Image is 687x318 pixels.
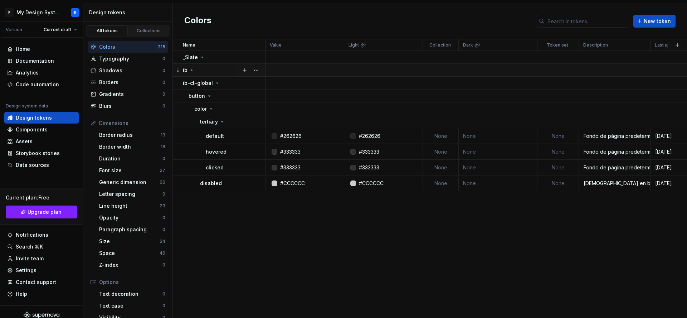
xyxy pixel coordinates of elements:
[579,148,650,155] div: Fondo de página predeterminado. Color base de la interfaz de usuario.
[160,168,165,173] div: 27
[359,132,380,140] div: #262626
[4,136,79,147] a: Assets
[99,167,160,174] div: Font size
[89,28,125,34] div: All tokens
[16,69,39,76] div: Analytics
[194,105,207,112] p: color
[16,162,49,169] div: Data sources
[547,42,568,48] p: Token set
[162,103,165,109] div: 0
[96,259,168,271] a: Z-index0
[280,180,305,187] div: #CCCCCC
[4,288,79,300] button: Help
[655,42,683,48] p: Last updated
[99,214,162,221] div: Opacity
[162,291,165,297] div: 0
[96,224,168,235] a: Paragraph spacing0
[99,143,161,150] div: Border width
[89,9,170,16] div: Design tokens
[4,67,79,78] a: Analytics
[4,253,79,264] a: Invite team
[459,128,537,144] td: None
[349,42,359,48] p: Light
[4,55,79,67] a: Documentation
[423,144,459,160] td: None
[583,42,608,48] p: Description
[4,229,79,241] button: Notifications
[99,67,162,74] div: Shadows
[40,25,80,35] button: Current draft
[423,160,459,175] td: None
[99,261,162,269] div: Z-index
[162,156,165,162] div: 0
[423,128,459,144] td: None
[162,68,165,73] div: 0
[16,81,59,88] div: Code automation
[96,247,168,259] a: Space46
[200,180,222,187] p: disabled
[160,238,165,244] div: 34
[99,250,160,257] div: Space
[280,164,301,171] div: #333333
[184,15,211,28] h2: Colors
[537,144,579,160] td: None
[16,150,60,157] div: Storybook stories
[88,53,168,64] a: Typography0
[99,55,162,62] div: Typography
[280,148,301,155] div: #333333
[16,45,30,53] div: Home
[579,164,650,171] div: Fondo de página predeterminado. Color base de la interfaz de usuario.
[99,91,162,98] div: Gradients
[162,303,165,309] div: 0
[99,238,160,245] div: Size
[99,202,160,209] div: Line height
[633,15,676,28] button: New token
[537,128,579,144] td: None
[161,144,165,150] div: 18
[96,177,168,188] a: Generic dimension66
[44,27,71,33] span: Current draft
[459,175,537,191] td: None
[96,288,168,300] a: Text decoration0
[423,175,459,191] td: None
[16,126,48,133] div: Components
[96,165,168,176] a: Font size27
[160,203,165,209] div: 23
[183,79,213,87] p: ib-ct-global
[96,300,168,312] a: Text case0
[99,179,160,186] div: Generic dimension
[183,42,195,48] p: Name
[99,120,165,127] div: Dimensions
[206,164,224,171] p: clicked
[579,180,650,187] div: [DEMOGRAPHIC_DATA] en background en estado disabled para todos los roles de [PERSON_NAME].
[162,91,165,97] div: 0
[158,44,165,50] div: 315
[162,56,165,62] div: 0
[6,206,77,218] a: Upgrade plan
[162,79,165,85] div: 0
[131,28,167,34] div: Collections
[4,43,79,55] a: Home
[96,236,168,247] a: Size34
[459,160,537,175] td: None
[16,279,56,286] div: Contact support
[99,79,162,86] div: Borders
[16,231,48,238] div: Notifications
[162,215,165,221] div: 0
[16,243,43,250] div: Search ⌘K
[162,227,165,232] div: 0
[160,250,165,256] div: 46
[88,88,168,100] a: Gradients0
[4,276,79,288] button: Contact support
[4,265,79,276] a: Settings
[88,41,168,53] a: Colors315
[183,54,198,61] p: _Slate
[99,279,165,286] div: Options
[183,67,187,74] p: ib
[99,43,158,50] div: Colors
[16,57,54,64] div: Documentation
[96,212,168,223] a: Opacity0
[6,27,22,33] div: Version
[463,42,473,48] p: Dark
[537,160,579,175] td: None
